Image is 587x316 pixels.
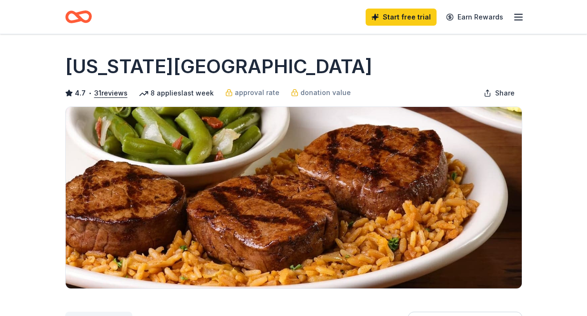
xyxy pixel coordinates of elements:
span: Share [495,87,515,99]
a: Home [65,6,92,28]
div: 8 applies last week [139,87,214,99]
a: donation value [291,87,351,98]
h1: [US_STATE][GEOGRAPHIC_DATA] [65,53,372,80]
span: donation value [300,87,351,98]
button: Share [476,84,522,103]
span: 4.7 [75,87,86,99]
span: • [88,89,91,97]
img: Image for Texas Roadhouse [66,107,522,288]
a: Start free trial [366,9,437,26]
button: 31reviews [94,87,128,99]
a: approval rate [225,87,279,98]
a: Earn Rewards [440,9,509,26]
span: approval rate [235,87,279,98]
